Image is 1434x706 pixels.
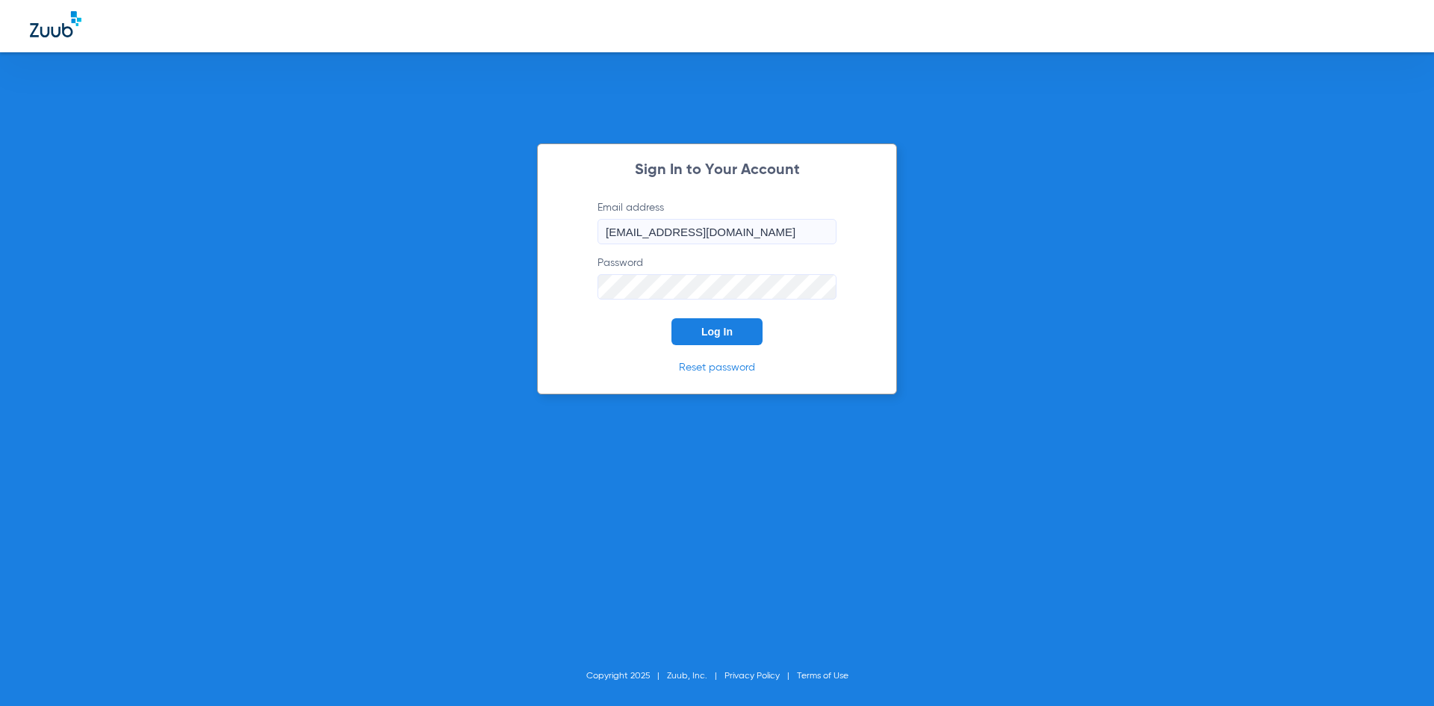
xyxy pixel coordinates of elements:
[597,219,836,244] input: Email address
[597,274,836,300] input: Password
[575,163,859,178] h2: Sign In to Your Account
[671,318,763,345] button: Log In
[597,256,836,300] label: Password
[667,669,724,684] li: Zuub, Inc.
[30,11,81,37] img: Zuub Logo
[797,672,848,681] a: Terms of Use
[586,669,667,684] li: Copyright 2025
[724,672,780,681] a: Privacy Policy
[679,362,755,373] a: Reset password
[597,200,836,244] label: Email address
[701,326,733,338] span: Log In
